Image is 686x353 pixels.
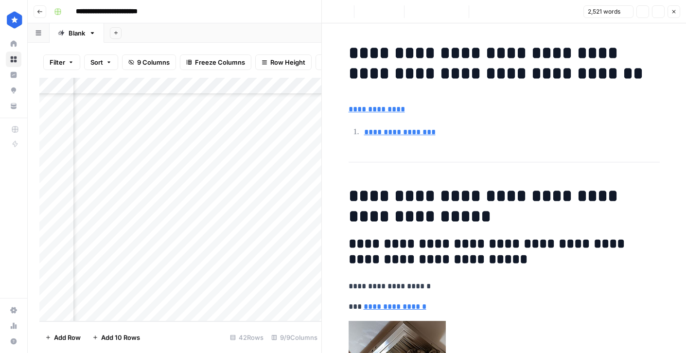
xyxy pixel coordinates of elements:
span: Sort [90,57,103,67]
button: 2,521 words [583,5,633,18]
span: 2,521 words [588,7,620,16]
span: Add 10 Rows [101,333,140,342]
a: Browse [6,52,21,67]
a: Your Data [6,98,21,114]
div: 9/9 Columns [267,330,321,345]
span: 9 Columns [137,57,170,67]
button: Sort [84,54,118,70]
div: Blank [69,28,85,38]
a: Opportunities [6,83,21,98]
button: Freeze Columns [180,54,251,70]
button: Add 10 Rows [87,330,146,345]
a: Insights [6,67,21,83]
a: Blank [50,23,104,43]
a: Home [6,36,21,52]
span: Freeze Columns [195,57,245,67]
button: Row Height [255,54,312,70]
span: Filter [50,57,65,67]
a: Usage [6,318,21,334]
div: 42 Rows [226,330,267,345]
button: Filter [43,54,80,70]
button: Add Row [39,330,87,345]
img: ConsumerAffairs Logo [6,11,23,29]
a: Settings [6,302,21,318]
button: 9 Columns [122,54,176,70]
button: Help + Support [6,334,21,349]
button: Workspace: ConsumerAffairs [6,8,21,32]
span: Row Height [270,57,305,67]
span: Add Row [54,333,81,342]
